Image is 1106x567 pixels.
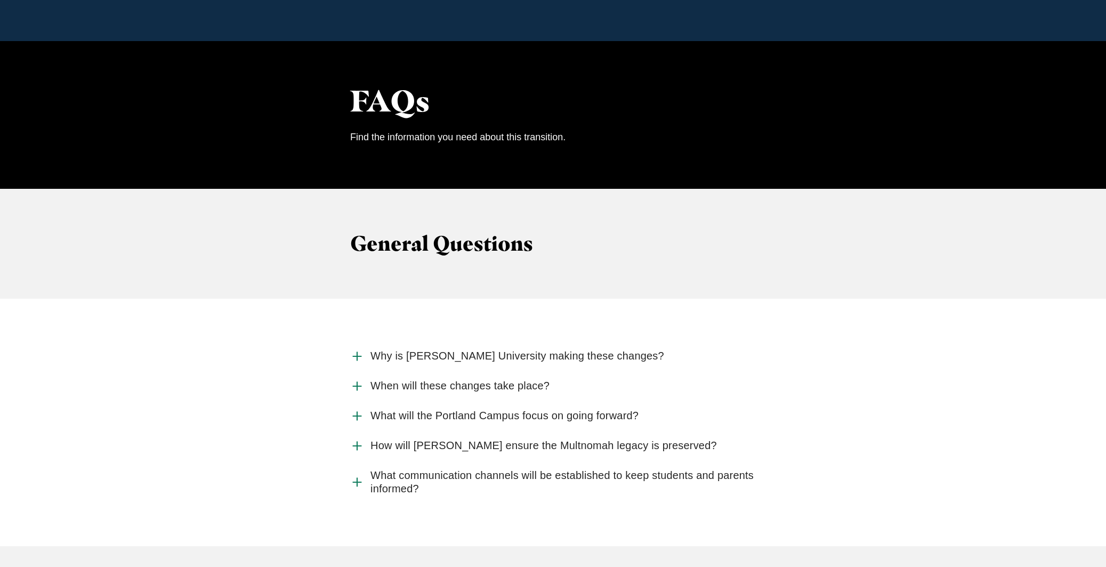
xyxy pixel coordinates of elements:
[350,129,756,146] p: Find the information you need about this transition.
[370,409,639,422] span: What will the Portland Campus focus on going forward?
[370,469,756,496] span: What communication channels will be established to keep students and parents informed?
[370,379,550,393] span: When will these changes take place?
[350,231,756,256] h3: General Questions
[350,84,756,118] h2: FAQs
[370,349,664,363] span: Why is [PERSON_NAME] University making these changes?
[370,439,717,452] span: How will [PERSON_NAME] ensure the Multnomah legacy is preserved?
